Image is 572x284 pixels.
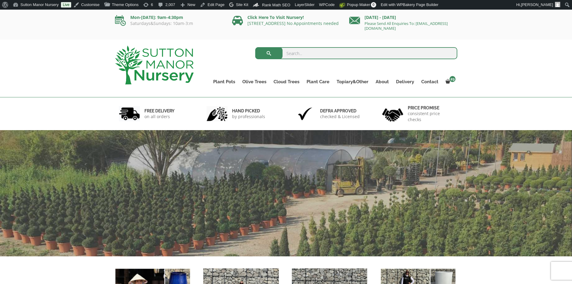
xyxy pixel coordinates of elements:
[295,106,316,121] img: 3.jpg
[449,76,455,82] span: 29
[115,21,223,26] p: Saturdays&Sundays: 10am-3:m
[270,78,303,86] a: Cloud Trees
[115,14,223,21] p: Mon-[DATE]: 9am-4:30pm
[210,78,239,86] a: Plant Pots
[392,78,418,86] a: Delivery
[333,78,372,86] a: Topiary&Other
[521,2,553,7] span: [PERSON_NAME]
[303,78,333,86] a: Plant Care
[408,105,453,111] h6: Price promise
[320,108,360,114] h6: Defra approved
[255,47,457,59] input: Search...
[239,78,270,86] a: Olive Trees
[371,2,376,8] span: 0
[320,114,360,120] p: checked & Licensed
[418,78,442,86] a: Contact
[144,114,174,120] p: on all orders
[247,20,339,26] a: [STREET_ADDRESS] No Appointments needed
[61,2,71,8] a: Live
[144,108,174,114] h6: FREE DELIVERY
[232,114,265,120] p: by professionals
[262,3,290,7] span: Rank Math SEO
[382,105,403,123] img: 4.jpg
[119,106,140,121] img: 1.jpg
[247,14,304,20] a: Click Here To Visit Nursery!
[365,21,448,31] a: Please Send All Enquiries To: [EMAIL_ADDRESS][DOMAIN_NAME]
[236,2,248,7] span: Site Kit
[408,111,453,123] p: consistent price checks
[372,78,392,86] a: About
[232,108,265,114] h6: hand picked
[442,78,457,86] a: 29
[349,14,457,21] p: [DATE] - [DATE]
[115,46,194,84] img: logo
[207,106,228,121] img: 2.jpg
